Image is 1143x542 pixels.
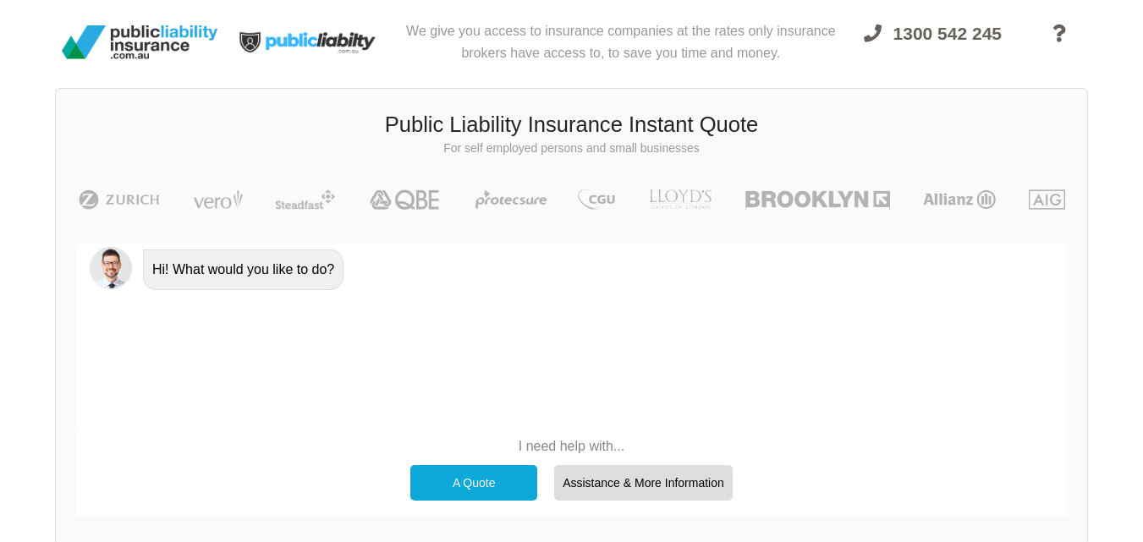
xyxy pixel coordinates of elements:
img: Protecsure | Public Liability Insurance [469,189,554,210]
img: Public Liability Insurance [55,19,224,66]
img: QBE | Public Liability Insurance [360,189,451,210]
p: For self employed persons and small businesses [69,140,1074,157]
a: 1300 542 245 [849,14,1017,78]
img: AIG | Public Liability Insurance [1022,189,1072,210]
img: CGU | Public Liability Insurance [571,189,622,210]
span: 1300 542 245 [893,24,1002,43]
img: Vero | Public Liability Insurance [185,189,250,210]
h3: Public Liability Insurance Instant Quote [69,110,1074,140]
img: Brooklyn | Public Liability Insurance [739,189,897,210]
p: I need help with... [402,437,741,456]
div: Assistance & More Information [554,465,733,501]
img: Steadfast | Public Liability Insurance [268,189,343,210]
img: Allianz | Public Liability Insurance [915,189,1004,210]
img: Chatbot | PLI [90,247,132,289]
div: We give you access to insurance companies at the rates only insurance brokers have access to, to ... [393,7,849,78]
div: A Quote [410,465,537,501]
img: LLOYD's | Public Liability Insurance [640,189,721,210]
div: Hi! What would you like to do? [143,249,343,290]
img: Zurich | Public Liability Insurance [71,189,167,210]
img: Public Liability Insurance Light [224,7,393,78]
